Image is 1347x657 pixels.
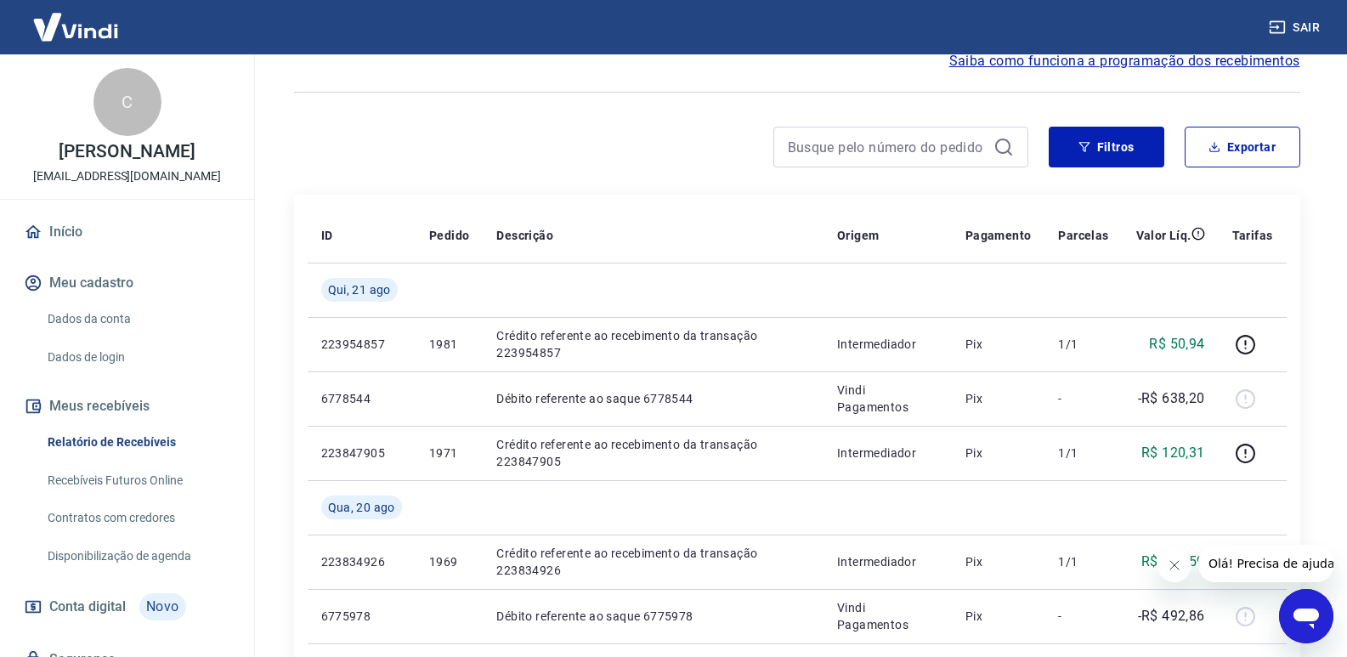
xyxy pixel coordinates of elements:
p: Vindi Pagamentos [837,382,938,416]
button: Filtros [1049,127,1164,167]
div: C [93,68,161,136]
p: 1/1 [1058,445,1108,462]
span: Qua, 20 ago [328,499,395,516]
p: R$ 120,31 [1141,443,1205,463]
p: Pix [965,445,1032,462]
p: 1969 [429,553,469,570]
a: Conta digitalNovo [20,586,234,627]
a: Disponibilização de agenda [41,539,234,574]
p: Pix [965,390,1032,407]
p: [EMAIL_ADDRESS][DOMAIN_NAME] [33,167,221,185]
p: [PERSON_NAME] [59,143,195,161]
p: 1971 [429,445,469,462]
p: Débito referente ao saque 6778544 [496,390,810,407]
iframe: Fechar mensagem [1157,548,1191,582]
p: ID [321,227,333,244]
p: - [1058,390,1108,407]
p: Parcelas [1058,227,1108,244]
a: Recebíveis Futuros Online [41,463,234,498]
p: Pagamento [965,227,1032,244]
span: Conta digital [49,595,126,619]
p: Crédito referente ao recebimento da transação 223847905 [496,436,810,470]
a: Relatório de Recebíveis [41,425,234,460]
p: Valor Líq. [1136,227,1191,244]
span: Novo [139,593,186,620]
p: - [1058,608,1108,625]
a: Contratos com credores [41,501,234,535]
button: Sair [1265,12,1327,43]
p: R$ 50,94 [1149,334,1204,354]
a: Saiba como funciona a programação dos recebimentos [949,51,1300,71]
iframe: Botão para abrir a janela de mensagens [1279,589,1333,643]
p: 1981 [429,336,469,353]
p: 6778544 [321,390,402,407]
span: Qui, 21 ago [328,281,391,298]
p: 1/1 [1058,336,1108,353]
input: Busque pelo número do pedido [788,134,987,160]
p: Vindi Pagamentos [837,599,938,633]
iframe: Mensagem da empresa [1198,545,1333,582]
p: Crédito referente ao recebimento da transação 223834926 [496,545,810,579]
p: Intermediador [837,553,938,570]
p: Pix [965,336,1032,353]
p: 1/1 [1058,553,1108,570]
button: Meu cadastro [20,264,234,302]
p: Débito referente ao saque 6775978 [496,608,810,625]
a: Dados da conta [41,302,234,337]
span: Olá! Precisa de ajuda? [10,12,143,25]
p: 223834926 [321,553,402,570]
p: Intermediador [837,336,938,353]
p: -R$ 638,20 [1138,388,1205,409]
button: Meus recebíveis [20,388,234,425]
p: Tarifas [1232,227,1273,244]
p: Pix [965,553,1032,570]
p: Pix [965,608,1032,625]
p: Descrição [496,227,553,244]
p: 223847905 [321,445,402,462]
a: Dados de login [41,340,234,375]
p: Intermediador [837,445,938,462]
p: 6775978 [321,608,402,625]
img: Vindi [20,1,131,53]
p: Pedido [429,227,469,244]
a: Início [20,213,234,251]
p: -R$ 492,86 [1138,606,1205,626]
p: Origem [837,227,879,244]
p: 223954857 [321,336,402,353]
p: Crédito referente ao recebimento da transação 223954857 [496,327,810,361]
button: Exportar [1185,127,1300,167]
p: R$ 436,59 [1141,552,1205,572]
